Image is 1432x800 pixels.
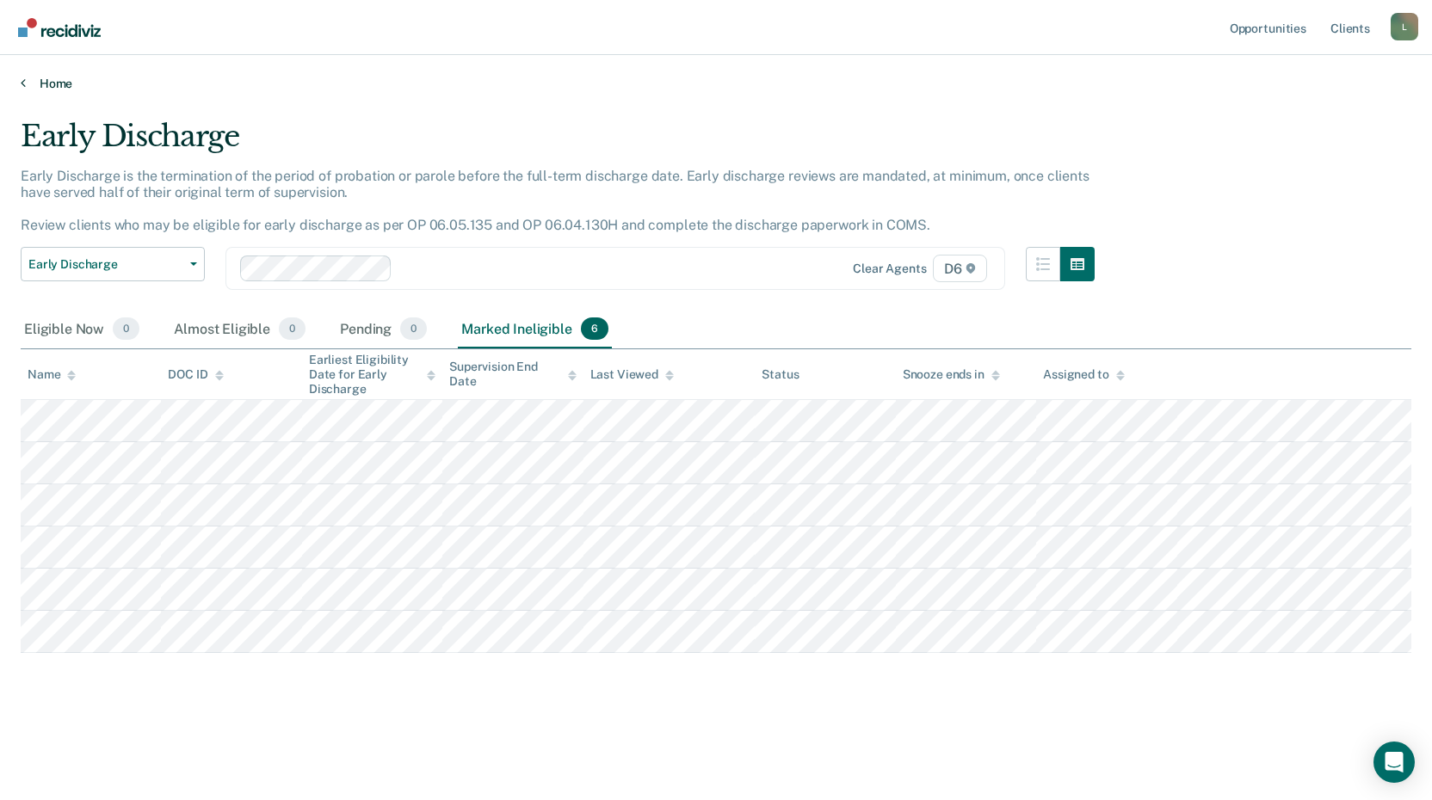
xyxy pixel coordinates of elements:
span: 6 [581,317,608,340]
button: Profile dropdown button [1391,13,1418,40]
div: Marked Ineligible6 [458,311,612,348]
div: L [1391,13,1418,40]
img: Recidiviz [18,18,101,37]
div: Snooze ends in [903,367,1000,382]
div: Earliest Eligibility Date for Early Discharge [309,353,435,396]
span: D6 [933,255,987,282]
div: Almost Eligible0 [170,311,309,348]
button: Early Discharge [21,247,205,281]
div: Status [762,367,799,382]
div: Pending0 [336,311,430,348]
a: Home [21,76,1411,91]
div: Last Viewed [590,367,674,382]
div: Name [28,367,76,382]
div: DOC ID [168,367,223,382]
p: Early Discharge is the termination of the period of probation or parole before the full-term disc... [21,168,1089,234]
span: 0 [400,317,427,340]
span: Early Discharge [28,257,183,272]
div: Clear agents [853,262,926,276]
span: 0 [113,317,139,340]
div: Open Intercom Messenger [1373,742,1415,783]
div: Supervision End Date [449,360,576,389]
span: 0 [279,317,306,340]
div: Eligible Now0 [21,311,143,348]
div: Early Discharge [21,119,1095,168]
div: Assigned to [1043,367,1124,382]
